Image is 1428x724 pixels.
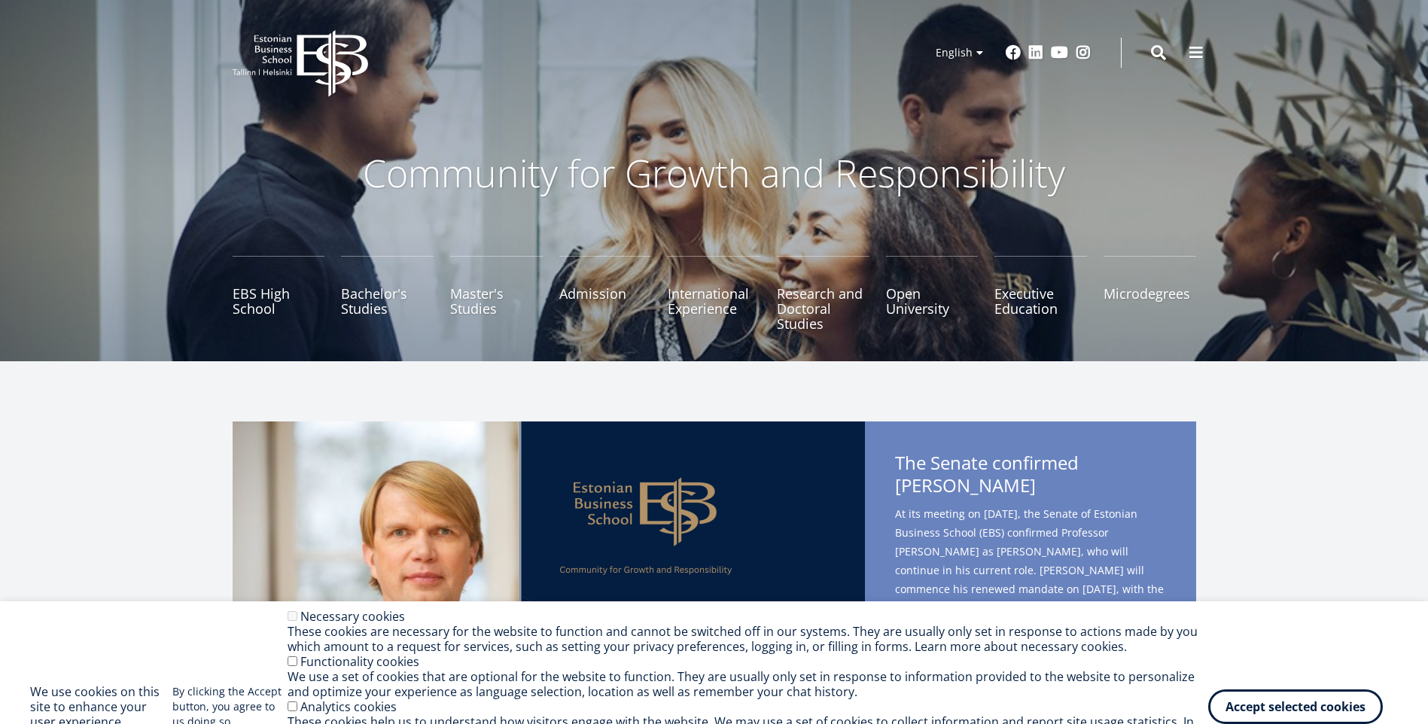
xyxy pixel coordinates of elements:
[895,504,1166,622] span: At its meeting on [DATE], the Senate of Estonian Business School (EBS) confirmed Professor [PERSO...
[1076,45,1091,60] a: Instagram
[994,256,1087,331] a: Executive Education
[450,256,543,331] a: Master's Studies
[233,256,325,331] a: EBS High School
[1051,45,1068,60] a: Youtube
[1028,45,1043,60] a: Linkedin
[300,608,405,625] label: Necessary cookies
[1104,256,1196,331] a: Microdegrees
[288,624,1208,654] div: These cookies are necessary for the website to function and cannot be switched off in our systems...
[300,698,397,715] label: Analytics cookies
[300,653,419,670] label: Functionality cookies
[315,151,1113,196] p: Community for Growth and Responsibility
[668,256,760,331] a: International Experience
[341,256,434,331] a: Bachelor's Studies
[1208,689,1383,724] button: Accept selected cookies
[288,669,1208,699] div: We use a set of cookies that are optional for the website to function. They are usually only set ...
[886,256,979,331] a: Open University
[895,452,1166,524] span: The Senate confirmed [PERSON_NAME]
[559,256,652,331] a: Admission
[777,256,869,331] a: Research and Doctoral Studies
[1006,45,1021,60] a: Facebook
[233,421,865,707] img: a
